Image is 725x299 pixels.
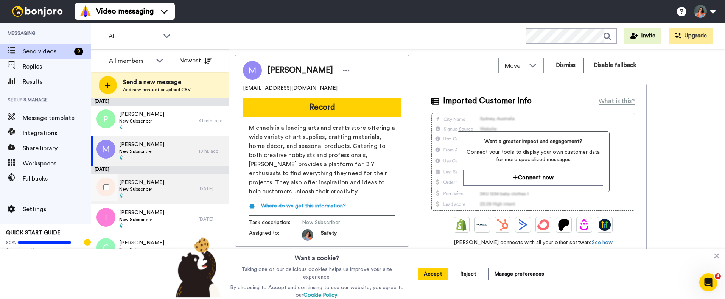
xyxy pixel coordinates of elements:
[96,238,115,257] img: c.png
[123,78,191,87] span: Send a new message
[249,219,302,226] span: Task description :
[243,84,338,92] span: [EMAIL_ADDRESS][DOMAIN_NAME]
[699,273,717,291] iframe: Intercom live chat
[84,45,128,50] div: Keywords by Traffic
[84,239,91,246] div: Tooltip anchor
[715,273,721,279] span: 4
[109,56,152,65] div: All members
[249,229,302,241] span: Assigned to:
[199,186,225,192] div: [DATE]
[302,219,374,226] span: New Subscriber
[558,219,570,231] img: Patreon
[418,268,448,280] button: Accept
[261,203,346,209] span: Where do we get this information?
[228,266,406,281] p: Taking one of our delicious cookies helps us improve your site experience.
[588,58,642,73] button: Disable fallback
[302,229,313,241] img: eeddc3eb-0053-426b-bab6-98c6bbb83454-1678556671.jpg
[20,44,26,50] img: tab_domain_overview_orange.svg
[23,174,91,183] span: Fallbacks
[6,230,61,235] span: QUICK START GUIDE
[23,144,91,153] span: Share library
[119,247,164,253] span: New Subscriber
[169,237,225,297] img: bear-with-cookie.png
[119,141,164,148] span: [PERSON_NAME]
[20,20,83,26] div: Domain: [DOMAIN_NAME]
[9,6,66,17] img: bj-logo-header-white.svg
[119,118,164,124] span: New Subscriber
[624,28,661,44] button: Invite
[463,148,603,164] span: Connect your tools to display your own customer data for more specialized messages
[496,219,509,231] img: Hubspot
[6,240,16,246] span: 80%
[599,219,611,231] img: GoHighLevel
[23,62,91,71] span: Replies
[517,219,529,231] img: ActiveCampaign
[303,293,337,298] a: Cookie Policy
[228,284,406,299] p: By choosing to Accept and continuing to use our website, you agree to our .
[96,140,115,159] img: m.png
[23,129,91,138] span: Integrations
[537,219,549,231] img: ConvertKit
[29,45,68,50] div: Domain Overview
[199,118,225,124] div: 41 min. ago
[454,268,482,280] button: Reject
[243,61,262,80] img: Image of Michael
[119,186,164,192] span: New Subscriber
[119,179,164,186] span: [PERSON_NAME]
[456,219,468,231] img: Shopify
[123,87,191,93] span: Add new contact or upload CSV
[23,205,91,214] span: Settings
[96,208,115,227] img: i.png
[295,249,339,263] h3: Want a cookie?
[96,109,115,128] img: p.png
[463,138,603,145] span: Want a greater impact and engagement?
[119,209,164,216] span: [PERSON_NAME]
[431,239,635,246] span: [PERSON_NAME] connects with all your other software
[21,12,37,18] div: v 4.0.24
[268,65,333,76] span: [PERSON_NAME]
[592,240,613,245] a: See how
[119,216,164,223] span: New Subscriber
[199,148,225,154] div: 10 hr. ago
[669,28,713,44] button: Upgrade
[119,239,164,247] span: [PERSON_NAME]
[488,268,550,280] button: Manage preferences
[548,58,584,73] button: Dismiss
[23,114,91,123] span: Message template
[23,77,91,86] span: Results
[12,20,18,26] img: website_grey.svg
[174,53,217,68] button: Newest
[463,170,603,186] button: Connect now
[119,148,164,154] span: New Subscriber
[249,123,395,196] span: Michaels is a leading arts and crafts store offering a wide variety of art supplies, crafting mat...
[23,47,71,56] span: Send videos
[74,48,83,55] div: 9
[91,166,229,174] div: [DATE]
[91,98,229,106] div: [DATE]
[599,97,635,106] div: What is this?
[6,247,85,253] span: Send yourself a test
[199,216,225,222] div: [DATE]
[443,95,532,107] span: Imported Customer Info
[119,111,164,118] span: [PERSON_NAME]
[243,98,401,117] button: Record
[476,219,488,231] img: Ontraport
[505,61,525,70] span: Move
[23,159,91,168] span: Workspaces
[96,6,154,17] span: Video messaging
[578,219,590,231] img: Drip
[79,5,92,17] img: vm-color.svg
[75,44,81,50] img: tab_keywords_by_traffic_grey.svg
[321,229,337,241] span: Safety
[109,32,159,41] span: All
[12,12,18,18] img: logo_orange.svg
